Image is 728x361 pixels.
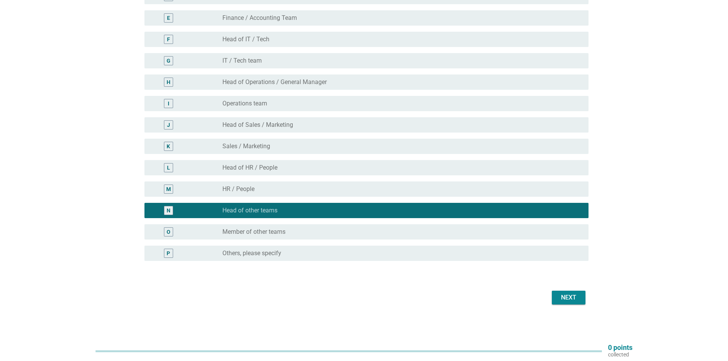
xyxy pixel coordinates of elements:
div: O [167,228,170,236]
div: E [167,14,170,22]
p: collected [608,351,632,358]
div: Next [558,293,579,302]
label: Sales / Marketing [222,142,270,150]
div: L [167,164,170,172]
label: Head of Sales / Marketing [222,121,293,129]
div: N [167,207,170,215]
button: Next [552,291,585,304]
label: Operations team [222,100,267,107]
label: Finance / Accounting Team [222,14,297,22]
p: 0 points [608,344,632,351]
div: P [167,249,170,257]
label: Head of HR / People [222,164,277,172]
div: J [167,121,170,129]
div: I [168,100,169,108]
label: Member of other teams [222,228,285,236]
label: Others, please specify [222,249,281,257]
label: Head of other teams [222,207,277,214]
label: Head of Operations / General Manager [222,78,327,86]
label: HR / People [222,185,255,193]
div: H [167,78,170,86]
label: IT / Tech team [222,57,262,65]
div: F [167,36,170,44]
div: M [166,185,171,193]
label: Head of IT / Tech [222,36,269,43]
div: G [167,57,170,65]
div: K [167,142,170,151]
